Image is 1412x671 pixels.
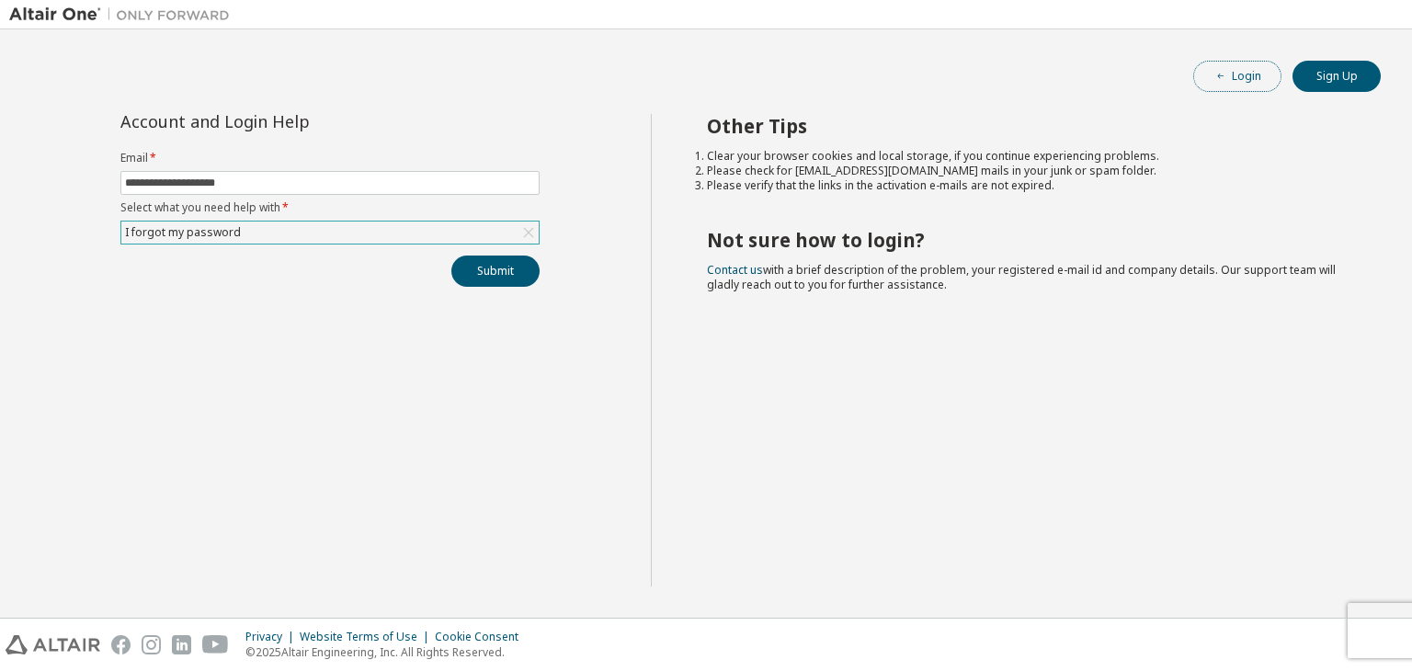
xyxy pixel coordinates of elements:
[121,222,539,244] div: I forgot my password
[120,114,456,129] div: Account and Login Help
[142,635,161,654] img: instagram.svg
[707,228,1349,252] h2: Not sure how to login?
[707,164,1349,178] li: Please check for [EMAIL_ADDRESS][DOMAIN_NAME] mails in your junk or spam folder.
[202,635,229,654] img: youtube.svg
[9,6,239,24] img: Altair One
[435,630,529,644] div: Cookie Consent
[1193,61,1281,92] button: Login
[707,149,1349,164] li: Clear your browser cookies and local storage, if you continue experiencing problems.
[707,262,1336,292] span: with a brief description of the problem, your registered e-mail id and company details. Our suppo...
[6,635,100,654] img: altair_logo.svg
[300,630,435,644] div: Website Terms of Use
[120,151,540,165] label: Email
[122,222,244,243] div: I forgot my password
[707,262,763,278] a: Contact us
[451,256,540,287] button: Submit
[1292,61,1381,92] button: Sign Up
[111,635,131,654] img: facebook.svg
[245,630,300,644] div: Privacy
[120,200,540,215] label: Select what you need help with
[707,178,1349,193] li: Please verify that the links in the activation e-mails are not expired.
[172,635,191,654] img: linkedin.svg
[707,114,1349,138] h2: Other Tips
[245,644,529,660] p: © 2025 Altair Engineering, Inc. All Rights Reserved.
